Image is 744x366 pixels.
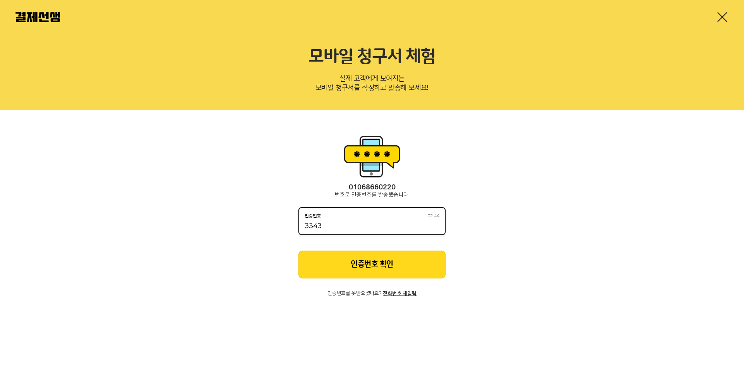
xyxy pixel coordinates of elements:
[15,12,60,22] img: 결제선생
[305,213,321,219] p: 인증번호
[341,133,403,180] img: 휴대폰인증 이미지
[427,214,439,218] span: 02:44
[298,184,446,192] p: 01068660220
[15,46,728,67] h2: 모바일 청구서 체험
[298,291,446,296] p: 인증번호를 못받으셨나요?
[298,251,446,278] button: 인증번호 확인
[15,72,728,98] p: 실제 고객에게 보여지는 모바일 청구서를 작성하고 발송해 보세요!
[383,291,417,296] button: 전화번호 재입력
[298,192,446,198] p: 번호로 인증번호를 발송했습니다.
[305,222,439,231] input: 인증번호02:44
